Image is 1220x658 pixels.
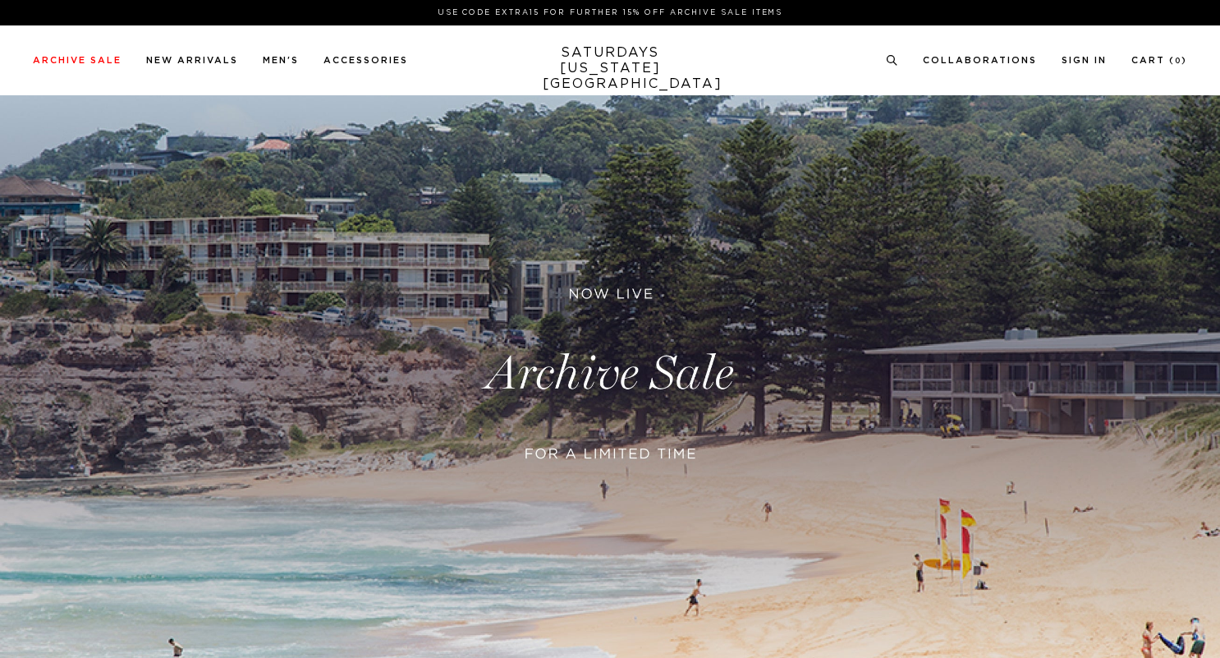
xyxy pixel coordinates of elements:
p: Use Code EXTRA15 for Further 15% Off Archive Sale Items [39,7,1181,19]
a: Accessories [323,56,408,65]
a: New Arrivals [146,56,238,65]
a: Men's [263,56,299,65]
a: Cart (0) [1131,56,1187,65]
a: Archive Sale [33,56,122,65]
a: Sign In [1062,56,1107,65]
a: Collaborations [923,56,1037,65]
a: SATURDAYS[US_STATE][GEOGRAPHIC_DATA] [543,45,678,92]
small: 0 [1175,58,1181,65]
